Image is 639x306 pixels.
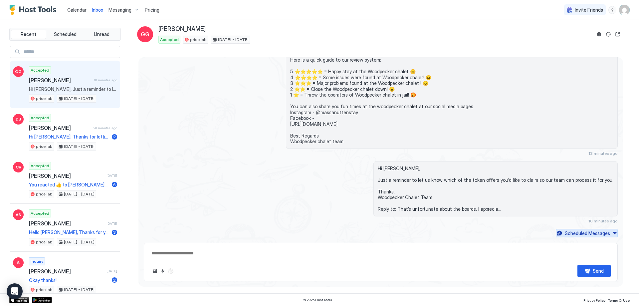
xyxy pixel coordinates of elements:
span: Hi [PERSON_NAME], Thanks for letting us know! Please note that all payments are handled directly ... [29,134,109,140]
span: [PERSON_NAME] [29,268,104,275]
span: Accepted [31,163,49,169]
div: menu [608,6,616,14]
span: Privacy Policy [583,298,605,302]
span: DJ [16,116,21,122]
span: price lab [36,96,53,102]
span: 6 [113,182,116,187]
span: [PERSON_NAME] [29,77,91,84]
div: Scheduled Messages [565,230,610,237]
span: You reacted 👍 to [PERSON_NAME] message "Done" [29,182,109,188]
span: Hi [PERSON_NAME], Just a reminder to let us know which of the token offers you'd like to claim so... [378,165,613,212]
span: Accepted [31,67,49,73]
div: Open Intercom Messenger [7,283,23,299]
span: Unread [94,31,109,37]
span: [DATE] [106,269,117,273]
span: [DATE] - [DATE] [64,144,95,150]
span: [PERSON_NAME] [29,172,104,179]
span: [DATE] - [DATE] [218,37,249,43]
a: Calendar [67,6,87,13]
span: 2 [113,278,116,283]
button: Scheduled Messages [556,229,618,238]
span: 13 minutes ago [588,151,618,156]
span: 20 minutes ago [94,126,117,130]
span: Thanks again for choosing Woodpecker chalet in [GEOGRAPHIC_DATA]! We've enjoyed having you and wo... [290,28,613,145]
span: [PERSON_NAME] [158,25,206,33]
span: 10 minutes ago [94,78,117,82]
a: Inbox [92,6,103,13]
span: GG [15,69,22,75]
span: Accepted [31,210,49,216]
span: Calendar [67,7,87,13]
span: Hello [PERSON_NAME], Thanks for your message. The private chef service is an additional paid amen... [29,229,109,235]
span: price lab [36,239,53,245]
span: [PERSON_NAME] [29,220,104,227]
button: Sync reservation [604,30,612,38]
span: [DATE] - [DATE] [64,239,95,245]
span: 10 minutes ago [588,218,618,223]
button: Scheduled [48,30,83,39]
span: © 2025 Host Tools [303,298,332,302]
span: Scheduled [54,31,77,37]
span: Pricing [145,7,159,13]
input: Input Field [21,46,120,58]
button: Reservation information [595,30,603,38]
span: Hi [PERSON_NAME], Just a reminder to let us know which of the token offers you'd like to claim so... [29,86,117,92]
span: [DATE] - [DATE] [64,287,95,293]
span: Inquiry [31,258,43,264]
div: User profile [619,5,630,15]
a: Host Tools Logo [9,5,59,15]
span: price lab [36,144,53,150]
span: [PERSON_NAME] [29,125,91,131]
span: 2 [113,134,116,139]
button: Recent [11,30,46,39]
span: Invite Friends [575,7,603,13]
button: Quick reply [159,267,167,275]
span: AS [16,212,21,218]
span: price lab [190,37,207,43]
span: Messaging [108,7,131,13]
span: price lab [36,191,53,197]
span: Recent [21,31,36,37]
button: Upload image [151,267,159,275]
span: Terms Of Use [608,298,630,302]
button: Open reservation [614,30,622,38]
span: Okay thanks! [29,277,109,283]
div: Send [593,267,604,274]
span: [DATE] - [DATE] [64,96,95,102]
a: Terms Of Use [608,296,630,303]
button: Send [577,265,611,277]
span: CR [16,164,21,170]
span: S [17,260,20,266]
span: Accepted [31,115,49,121]
a: Google Play Store [32,297,52,303]
span: GG [141,30,149,38]
a: Privacy Policy [583,296,605,303]
span: Inbox [92,7,103,13]
span: price lab [36,287,53,293]
span: Accepted [160,37,179,43]
span: [DATE] - [DATE] [64,191,95,197]
a: App Store [9,297,29,303]
span: [DATE] [106,173,117,178]
span: 3 [113,230,116,235]
span: [DATE] [106,221,117,226]
div: tab-group [9,28,121,41]
button: Unread [84,30,119,39]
